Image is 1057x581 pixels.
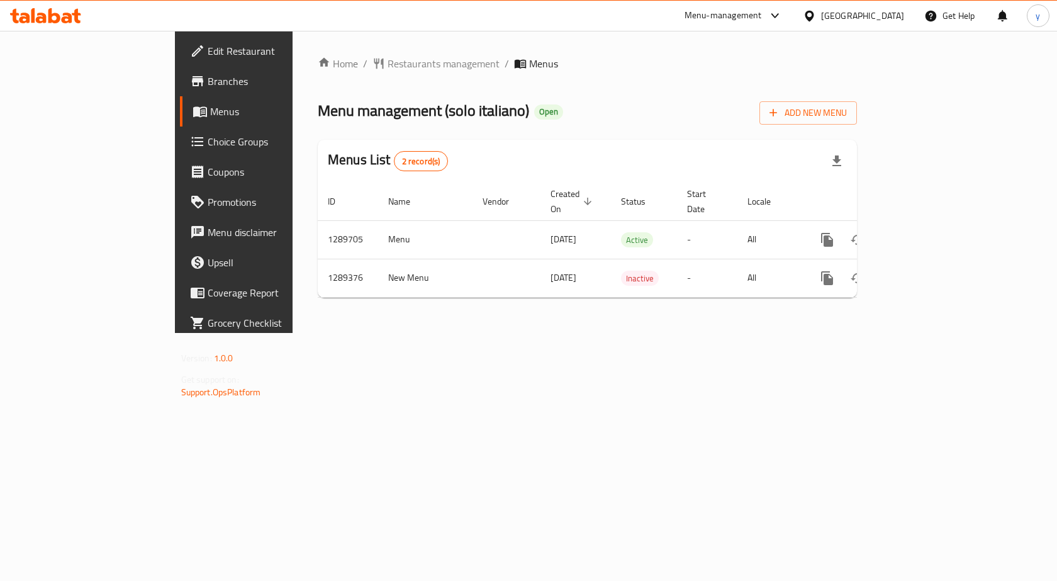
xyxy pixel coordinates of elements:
[318,183,943,298] table: enhanced table
[208,74,342,89] span: Branches
[328,194,352,209] span: ID
[394,151,449,171] div: Total records count
[372,56,500,71] a: Restaurants management
[821,9,904,23] div: [GEOGRAPHIC_DATA]
[842,263,873,293] button: Change Status
[759,101,857,125] button: Add New Menu
[737,220,802,259] td: All
[551,231,576,247] span: [DATE]
[551,186,596,217] span: Created On
[210,104,342,119] span: Menus
[208,195,342,210] span: Promotions
[180,278,352,308] a: Coverage Report
[208,285,342,300] span: Coverage Report
[363,56,367,71] li: /
[378,220,473,259] td: Menu
[388,194,427,209] span: Name
[621,232,653,247] div: Active
[180,217,352,247] a: Menu disclaimer
[685,8,762,23] div: Menu-management
[208,315,342,330] span: Grocery Checklist
[812,263,842,293] button: more
[621,194,662,209] span: Status
[181,384,261,400] a: Support.OpsPlatform
[180,66,352,96] a: Branches
[529,56,558,71] span: Menus
[483,194,525,209] span: Vendor
[505,56,509,71] li: /
[180,247,352,278] a: Upsell
[180,36,352,66] a: Edit Restaurant
[208,164,342,179] span: Coupons
[181,350,212,366] span: Version:
[551,269,576,286] span: [DATE]
[812,225,842,255] button: more
[534,104,563,120] div: Open
[621,271,659,286] span: Inactive
[180,96,352,127] a: Menus
[737,259,802,297] td: All
[328,150,448,171] h2: Menus List
[208,134,342,149] span: Choice Groups
[842,225,873,255] button: Change Status
[747,194,787,209] span: Locale
[687,186,722,217] span: Start Date
[534,106,563,117] span: Open
[214,350,233,366] span: 1.0.0
[180,308,352,338] a: Grocery Checklist
[208,255,342,270] span: Upsell
[677,259,737,297] td: -
[394,155,448,167] span: 2 record(s)
[180,157,352,187] a: Coupons
[208,225,342,240] span: Menu disclaimer
[677,220,737,259] td: -
[181,371,239,388] span: Get support on:
[769,105,847,121] span: Add New Menu
[802,183,943,221] th: Actions
[621,233,653,247] span: Active
[822,146,852,176] div: Export file
[318,96,529,125] span: Menu management ( solo italiano )
[378,259,473,297] td: New Menu
[318,56,857,71] nav: breadcrumb
[388,56,500,71] span: Restaurants management
[180,127,352,157] a: Choice Groups
[1036,9,1040,23] span: y
[208,43,342,59] span: Edit Restaurant
[180,187,352,217] a: Promotions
